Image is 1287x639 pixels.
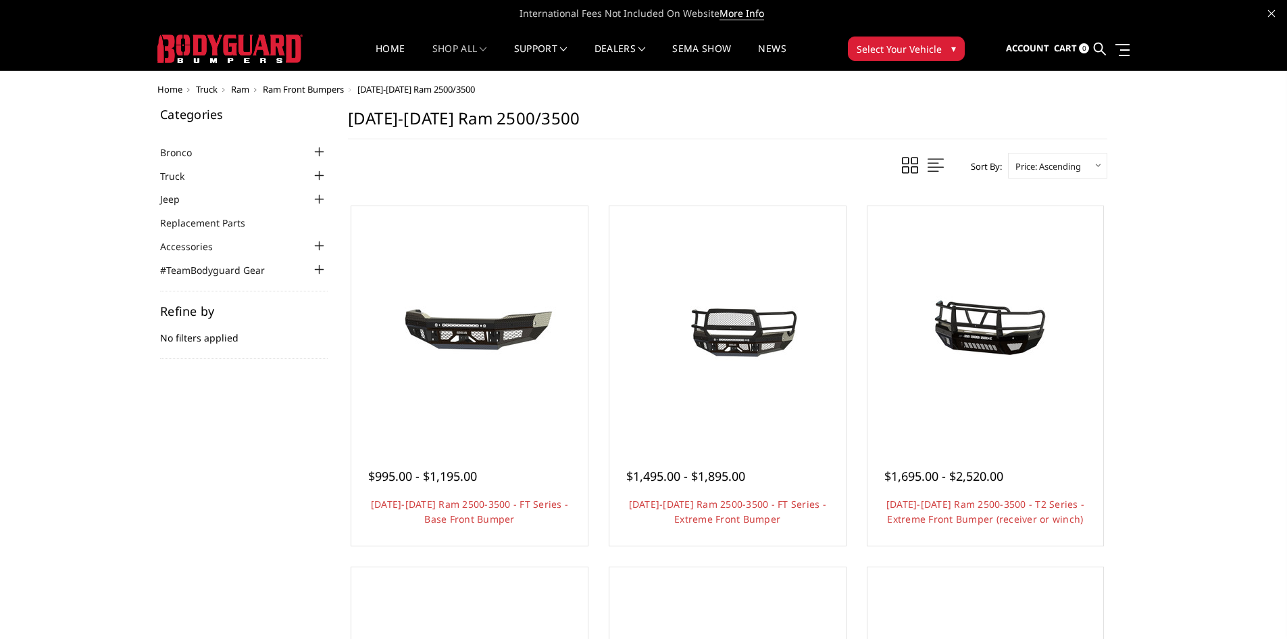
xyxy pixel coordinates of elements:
a: [DATE]-[DATE] Ram 2500-3500 - FT Series - Base Front Bumper [371,498,568,525]
a: 2019-2026 Ram 2500-3500 - T2 Series - Extreme Front Bumper (receiver or winch) 2019-2026 Ram 2500... [871,210,1101,440]
h1: [DATE]-[DATE] Ram 2500/3500 [348,108,1107,139]
h5: Categories [160,108,328,120]
button: Select Your Vehicle [848,37,965,61]
span: ▾ [951,41,956,55]
a: Truck [160,169,201,183]
span: 0 [1079,43,1089,53]
span: Account [1006,42,1049,54]
a: SEMA Show [672,44,731,70]
a: [DATE]-[DATE] Ram 2500-3500 - T2 Series - Extreme Front Bumper (receiver or winch) [886,498,1084,525]
a: Cart 0 [1054,30,1089,67]
span: Select Your Vehicle [857,42,942,56]
a: Jeep [160,192,197,206]
a: News [758,44,786,70]
img: 2019-2026 Ram 2500-3500 - T2 Series - Extreme Front Bumper (receiver or winch) [877,274,1093,375]
a: Home [376,44,405,70]
span: $1,695.00 - $2,520.00 [884,468,1003,484]
label: Sort By: [963,156,1002,176]
a: Bronco [160,145,209,160]
a: #TeamBodyguard Gear [160,263,282,277]
a: Truck [196,83,218,95]
a: Replacement Parts [160,216,262,230]
span: $1,495.00 - $1,895.00 [626,468,745,484]
a: Account [1006,30,1049,67]
img: 2019-2025 Ram 2500-3500 - FT Series - Base Front Bumper [361,274,578,375]
a: More Info [720,7,764,20]
a: Accessories [160,239,230,254]
img: BODYGUARD BUMPERS [157,34,303,63]
span: [DATE]-[DATE] Ram 2500/3500 [357,83,475,95]
a: Dealers [595,44,646,70]
a: 2019-2026 Ram 2500-3500 - FT Series - Extreme Front Bumper 2019-2026 Ram 2500-3500 - FT Series - ... [613,210,842,440]
span: $995.00 - $1,195.00 [368,468,477,484]
a: 2019-2025 Ram 2500-3500 - FT Series - Base Front Bumper [355,210,584,440]
div: No filters applied [160,305,328,359]
a: [DATE]-[DATE] Ram 2500-3500 - FT Series - Extreme Front Bumper [629,498,826,525]
a: Home [157,83,182,95]
a: Ram Front Bumpers [263,83,344,95]
a: Support [514,44,567,70]
h5: Refine by [160,305,328,317]
a: shop all [432,44,487,70]
a: Ram [231,83,249,95]
span: Cart [1054,42,1077,54]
